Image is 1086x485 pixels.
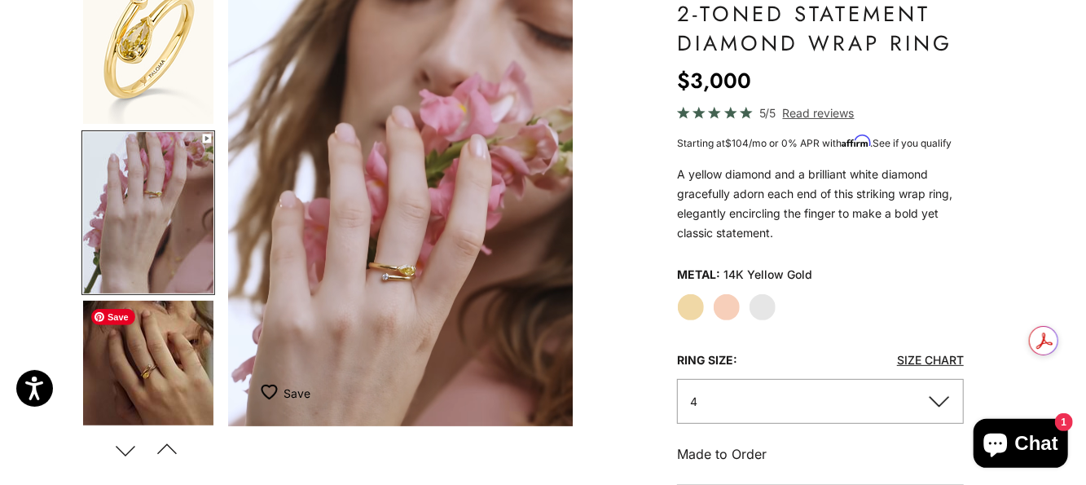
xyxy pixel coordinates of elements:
span: Save [91,309,135,325]
a: See if you qualify - Learn more about Affirm Financing (opens in modal) [873,137,952,149]
span: Starting at /mo or 0% APR with . [677,137,952,149]
variant-option-value: 14K Yellow Gold [723,262,812,287]
p: Made to Order [677,443,964,465]
span: Read reviews [783,104,855,122]
img: #YellowGold #WhiteGold #RoseGold [83,132,213,293]
span: 4 [690,395,697,408]
a: Size Chart [897,353,964,367]
button: 4 [677,379,964,424]
img: #YellowGold #WhiteGold #RoseGold [83,301,213,462]
sale-price: $3,000 [677,64,751,97]
button: Go to item 4 [81,130,215,295]
span: 5/5 [759,104,776,122]
a: 5/5 Read reviews [677,104,964,122]
inbox-online-store-chat: Shopify online store chat [969,419,1073,472]
button: Add to Wishlist [261,377,310,410]
p: A yellow diamond and a brilliant white diamond gracefully adorn each end of this striking wrap ri... [677,165,964,243]
span: $104 [725,137,749,149]
button: Go to item 5 [81,299,215,464]
img: wishlist [261,384,284,400]
span: Affirm [842,135,870,148]
legend: Ring Size: [677,348,737,373]
legend: Metal: [677,262,720,287]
